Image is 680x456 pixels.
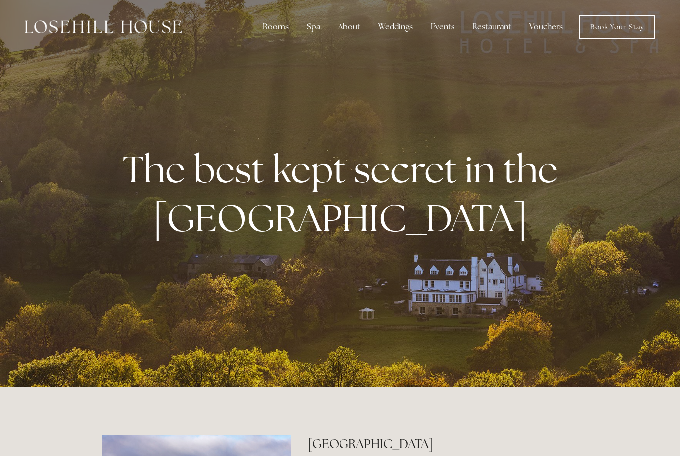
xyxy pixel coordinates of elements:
h2: [GEOGRAPHIC_DATA] [308,435,578,453]
div: Events [423,17,462,37]
a: Book Your Stay [579,15,655,39]
strong: The best kept secret in the [GEOGRAPHIC_DATA] [123,145,566,242]
div: Rooms [255,17,297,37]
div: Weddings [370,17,421,37]
img: Losehill House [25,20,182,33]
div: Spa [299,17,328,37]
div: Restaurant [464,17,519,37]
a: Vouchers [521,17,570,37]
div: About [330,17,368,37]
